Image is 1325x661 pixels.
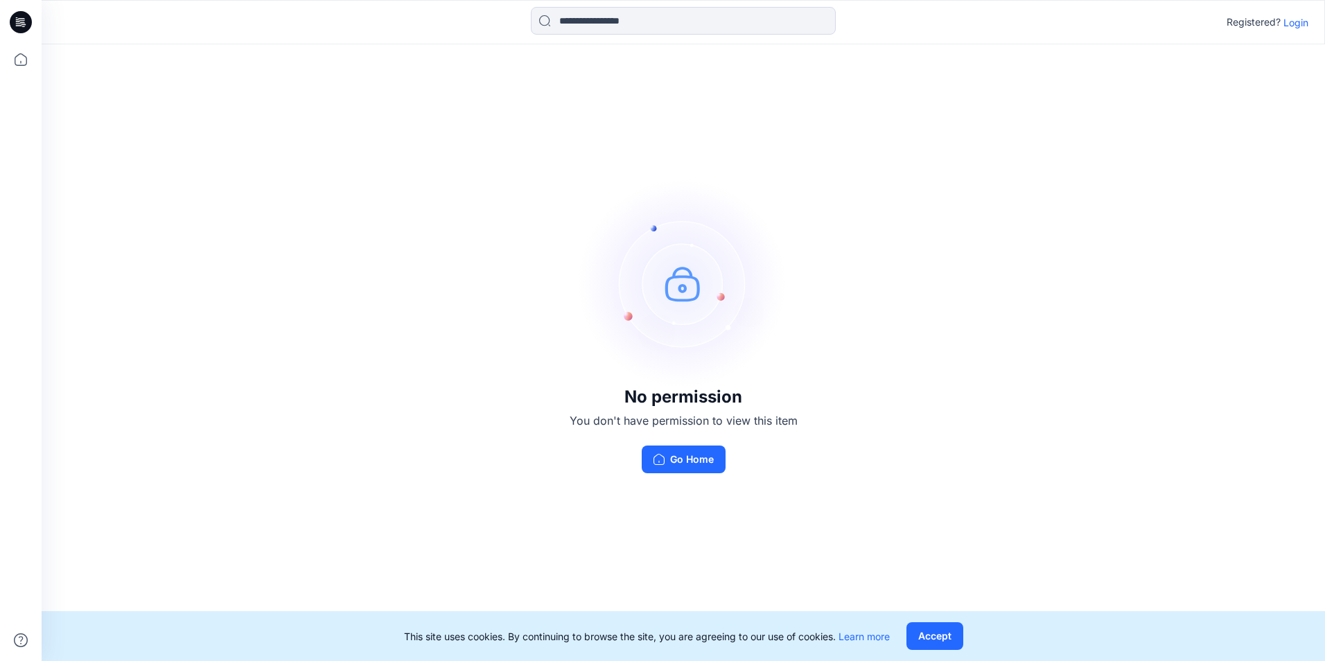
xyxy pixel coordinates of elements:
p: Registered? [1227,14,1281,30]
p: This site uses cookies. By continuing to browse the site, you are agreeing to our use of cookies. [404,629,890,644]
p: Login [1283,15,1308,30]
button: Accept [906,622,963,650]
a: Learn more [839,631,890,642]
img: no-perm.svg [579,179,787,387]
p: You don't have permission to view this item [570,412,798,429]
button: Go Home [642,446,726,473]
h3: No permission [570,387,798,407]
